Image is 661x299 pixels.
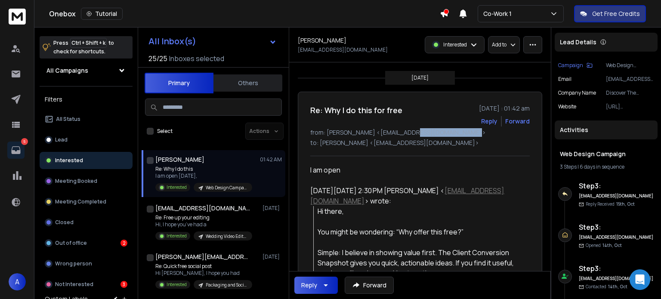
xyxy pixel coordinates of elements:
[55,157,83,164] p: Interested
[169,53,224,64] h3: Inboxes selected
[55,198,106,205] p: Meeting Completed
[155,155,204,164] h1: [PERSON_NAME]
[7,142,25,159] a: 5
[294,277,338,294] button: Reply
[560,38,596,46] p: Lead Details
[606,103,654,110] p: [URL][DOMAIN_NAME]
[40,255,133,272] button: Wrong person
[345,277,394,294] button: Forward
[606,62,654,69] p: Web Design Campaign
[155,221,252,228] p: Hi, I hope you’ve had a
[263,253,282,260] p: [DATE]
[55,136,68,143] p: Lead
[310,165,523,175] div: I am open
[580,163,624,170] span: 6 days in sequence
[81,8,123,20] button: Tutorial
[579,263,654,274] h6: Step 3 :
[145,73,213,93] button: Primary
[206,233,247,240] p: Wedding Video Editing
[148,53,167,64] span: 25 / 25
[155,214,252,221] p: Re: Free up your editing
[560,163,652,170] div: |
[301,281,317,290] div: Reply
[53,39,114,56] p: Press to check for shortcuts.
[46,66,88,75] h1: All Campaigns
[55,219,74,226] p: Closed
[298,36,346,45] h1: [PERSON_NAME]
[592,9,640,18] p: Get Free Credits
[479,104,530,113] p: [DATE] : 01:42 am
[40,173,133,190] button: Meeting Booked
[411,74,429,81] p: [DATE]
[505,117,530,126] div: Forward
[608,284,627,290] span: 14th, Oct
[40,62,133,79] button: All Campaigns
[9,273,26,290] button: A
[310,104,402,116] h1: Re: Why I do this for free
[560,163,577,170] span: 3 Steps
[298,46,388,53] p: [EMAIL_ADDRESS][DOMAIN_NAME]
[40,234,133,252] button: Out of office2
[21,138,28,145] p: 5
[579,193,654,199] h6: [EMAIL_ADDRESS][DOMAIN_NAME]
[70,38,107,48] span: Ctrl + Shift + k
[155,173,252,179] p: I am open [DATE],
[155,270,252,277] p: Hi [PERSON_NAME], I hope you had
[481,117,497,126] button: Reply
[40,193,133,210] button: Meeting Completed
[579,275,654,282] h6: [EMAIL_ADDRESS][DOMAIN_NAME]
[56,116,80,123] p: All Status
[142,33,284,50] button: All Inbox(s)
[167,184,187,191] p: Interested
[586,242,622,249] p: Opened
[616,201,635,207] span: 15th, Oct
[260,156,282,163] p: 01:42 AM
[586,284,627,290] p: Contacted
[630,269,650,290] div: Open Intercom Messenger
[606,89,654,96] p: Discover The Mindful Mind Experience - The Mindful Mind
[555,120,658,139] div: Activities
[558,76,571,83] p: Email
[40,131,133,148] button: Lead
[586,201,635,207] p: Reply Received
[40,111,133,128] button: All Status
[167,233,187,239] p: Interested
[443,41,467,48] p: Interested
[167,281,187,288] p: Interested
[148,37,196,46] h1: All Inbox(s)
[55,178,97,185] p: Meeting Booked
[558,62,593,69] button: Campaign
[120,281,127,288] div: 3
[310,139,530,147] p: to: [PERSON_NAME] <[EMAIL_ADDRESS][DOMAIN_NAME]>
[40,214,133,231] button: Closed
[206,185,247,191] p: Web Design Campaign
[40,152,133,169] button: Interested
[55,281,93,288] p: Not Interested
[155,166,252,173] p: Re: Why I do this
[558,62,583,69] p: Campaign
[560,150,652,158] h1: Web Design Campaign
[155,204,250,213] h1: [EMAIL_ADDRESS][DOMAIN_NAME]
[310,185,523,206] div: [DATE][DATE] 2:30 PM [PERSON_NAME] < > wrote:
[155,263,252,270] p: Re: Quick free social post
[558,103,576,110] p: website
[120,240,127,247] div: 2
[55,260,92,267] p: Wrong person
[40,276,133,293] button: Not Interested3
[558,89,596,96] p: Company Name
[263,205,282,212] p: [DATE]
[606,76,654,83] p: [EMAIL_ADDRESS][DOMAIN_NAME]
[579,234,654,240] h6: [EMAIL_ADDRESS][DOMAIN_NAME]
[579,222,654,232] h6: Step 3 :
[579,181,654,191] h6: Step 3 :
[157,128,173,135] label: Select
[206,282,247,288] p: Packaging and Social Media Design
[40,93,133,105] h3: Filters
[483,9,515,18] p: Co-Work 1
[492,41,507,48] p: Add to
[310,128,530,137] p: from: [PERSON_NAME] <[EMAIL_ADDRESS][DOMAIN_NAME]>
[602,242,622,248] span: 14th, Oct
